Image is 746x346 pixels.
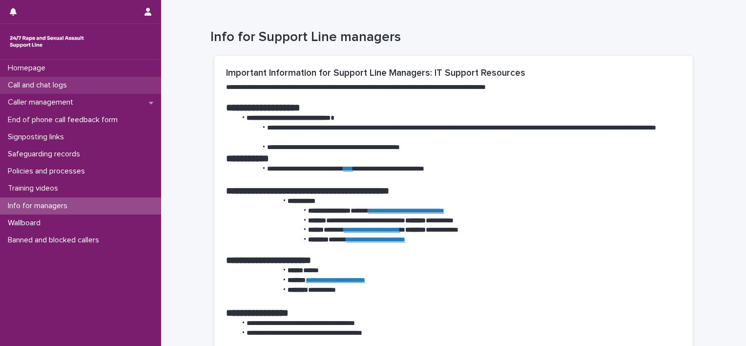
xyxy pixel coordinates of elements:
p: Homepage [4,64,53,73]
p: Caller management [4,98,81,107]
p: Call and chat logs [4,81,75,90]
p: Banned and blocked callers [4,236,107,245]
p: Wallboard [4,218,48,228]
h2: Important Information for Support Line Managers: IT Support Resources [226,67,681,79]
p: Training videos [4,184,66,193]
p: End of phone call feedback form [4,115,125,125]
img: rhQMoQhaT3yELyF149Cw [8,32,86,51]
p: Info for managers [4,201,75,211]
h1: Info for Support Line managers [210,29,689,46]
p: Signposting links [4,132,72,142]
p: Safeguarding records [4,150,88,159]
p: Policies and processes [4,167,93,176]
